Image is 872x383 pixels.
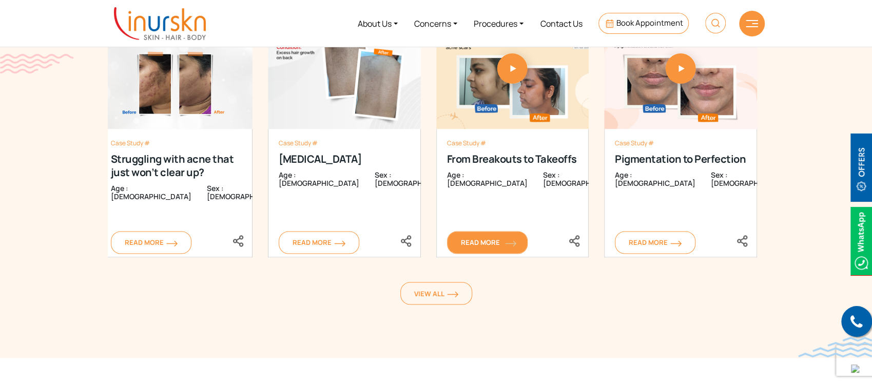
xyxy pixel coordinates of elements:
[447,171,528,186] div: Age : [DEMOGRAPHIC_DATA]
[232,234,244,245] a: <div class="socialicons"><span class="close_share"><i class="fa fa-close"></i></span> <a href="ht...
[615,152,746,166] div: Pigmentation to Perfection
[279,231,359,254] a: Read More
[705,13,726,33] img: HeaderSearch
[334,240,345,246] img: orange-arrow.svg
[406,4,466,43] a: Concerns
[447,291,458,297] img: orange-arrow
[670,240,682,246] img: orange-arrow.svg
[629,238,682,247] span: Read More
[850,235,872,246] a: Whatsappicon
[447,231,528,254] a: Read More
[166,240,178,246] img: orange-arrow.svg
[528,171,624,186] div: Sex : [DEMOGRAPHIC_DATA]
[191,184,287,200] div: Sex : [DEMOGRAPHIC_DATA]
[359,171,455,186] div: Sex : [DEMOGRAPHIC_DATA]
[114,7,206,40] img: inurskn-logo
[568,234,580,245] a: <div class="socialicons"><span class="close_share"><i class="fa fa-close"></i></span> <a href="ht...
[400,282,472,304] a: View Allorange-arrow
[851,365,859,373] img: up-blue-arrow.svg
[447,139,578,147] div: Case Study #
[615,231,695,254] a: Read More
[616,17,683,28] span: Book Appointment
[461,238,514,247] span: Read More
[850,207,872,275] img: Whatsappicon
[414,289,458,298] span: View All
[111,184,191,200] div: Age : [DEMOGRAPHIC_DATA]
[400,234,412,245] a: <div class="socialicons"><span class="close_share"><i class="fa fa-close"></i></span> <a href="ht...
[615,171,695,186] div: Age : [DEMOGRAPHIC_DATA]
[736,234,748,245] a: <div class="socialicons"><span class="close_share"><i class="fa fa-close"></i></span> <a href="ht...
[532,4,590,43] a: Contact Us
[695,171,791,186] div: Sex : [DEMOGRAPHIC_DATA]
[850,133,872,202] img: offerBt
[350,4,406,43] a: About Us
[466,4,532,43] a: Procedures
[111,139,242,147] div: Case Study #
[279,171,359,186] div: Age : [DEMOGRAPHIC_DATA]
[746,20,758,27] img: hamLine.svg
[615,139,746,147] div: Case Study #
[111,231,191,254] a: Read More
[279,152,410,166] div: [MEDICAL_DATA]
[447,152,578,166] div: From Breakouts to Takeoffs
[798,337,872,357] img: bluewave
[125,238,178,247] span: Read More
[111,152,242,179] div: Struggling with acne that just won’t clear up?
[598,13,688,34] a: Book Appointment
[293,238,345,247] span: Read More
[279,139,410,147] div: Case Study #
[505,240,516,246] img: orange-arrow.svg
